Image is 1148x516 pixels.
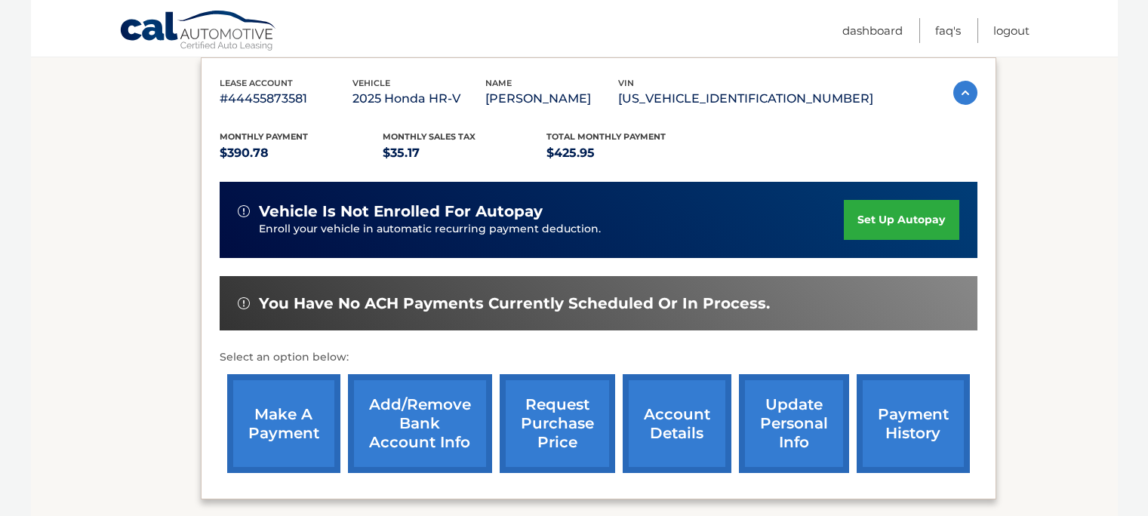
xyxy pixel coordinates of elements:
[485,78,512,88] span: name
[546,143,710,164] p: $425.95
[238,297,250,309] img: alert-white.svg
[618,78,634,88] span: vin
[844,200,959,240] a: set up autopay
[220,349,977,367] p: Select an option below:
[238,205,250,217] img: alert-white.svg
[352,78,390,88] span: vehicle
[842,18,903,43] a: Dashboard
[857,374,970,473] a: payment history
[383,143,546,164] p: $35.17
[348,374,492,473] a: Add/Remove bank account info
[227,374,340,473] a: make a payment
[485,88,618,109] p: [PERSON_NAME]
[119,10,278,54] a: Cal Automotive
[618,88,873,109] p: [US_VEHICLE_IDENTIFICATION_NUMBER]
[383,131,476,142] span: Monthly sales Tax
[623,374,731,473] a: account details
[220,131,308,142] span: Monthly Payment
[935,18,961,43] a: FAQ's
[259,202,543,221] span: vehicle is not enrolled for autopay
[953,81,977,105] img: accordion-active.svg
[993,18,1030,43] a: Logout
[739,374,849,473] a: update personal info
[259,221,845,238] p: Enroll your vehicle in automatic recurring payment deduction.
[546,131,666,142] span: Total Monthly Payment
[259,294,770,313] span: You have no ACH payments currently scheduled or in process.
[220,88,352,109] p: #44455873581
[352,88,485,109] p: 2025 Honda HR-V
[220,78,293,88] span: lease account
[500,374,615,473] a: request purchase price
[220,143,383,164] p: $390.78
